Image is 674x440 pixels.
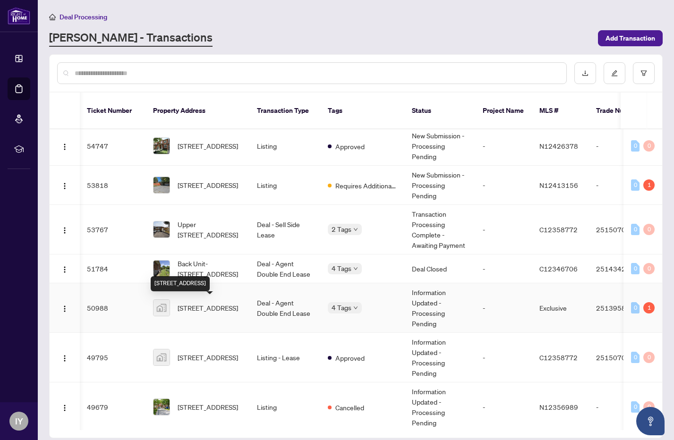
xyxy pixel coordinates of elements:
[178,352,238,363] span: [STREET_ADDRESS]
[249,127,320,166] td: Listing
[598,30,663,46] button: Add Transaction
[249,333,320,382] td: Listing - Lease
[332,224,351,235] span: 2 Tags
[154,177,170,193] img: thumbnail-img
[589,382,655,432] td: -
[60,13,107,21] span: Deal Processing
[15,415,23,428] span: IY
[79,166,145,205] td: 53818
[249,254,320,283] td: Deal - Agent Double End Lease
[475,127,532,166] td: -
[61,182,68,190] img: Logo
[79,382,145,432] td: 49679
[335,353,365,363] span: Approved
[353,227,358,232] span: down
[631,224,640,235] div: 0
[404,254,475,283] td: Deal Closed
[475,254,532,283] td: -
[8,7,30,25] img: logo
[61,305,68,313] img: Logo
[249,283,320,333] td: Deal - Agent Double End Lease
[539,403,578,411] span: N12356989
[475,382,532,432] td: -
[57,261,72,276] button: Logo
[49,14,56,20] span: home
[61,227,68,234] img: Logo
[79,93,145,129] th: Ticket Number
[633,62,655,84] button: filter
[154,138,170,154] img: thumbnail-img
[539,304,567,312] span: Exclusive
[353,305,358,310] span: down
[631,401,640,413] div: 0
[539,353,578,362] span: C12358772
[643,401,655,413] div: 0
[604,62,625,84] button: edit
[178,402,238,412] span: [STREET_ADDRESS]
[335,180,397,191] span: Requires Additional Docs
[404,382,475,432] td: Information Updated - Processing Pending
[79,254,145,283] td: 51784
[335,402,364,413] span: Cancelled
[539,264,578,273] span: C12346706
[79,333,145,382] td: 49795
[57,300,72,315] button: Logo
[178,303,238,313] span: [STREET_ADDRESS]
[475,93,532,129] th: Project Name
[61,143,68,151] img: Logo
[631,263,640,274] div: 0
[249,382,320,432] td: Listing
[582,70,589,76] span: download
[643,302,655,313] div: 1
[643,224,655,235] div: 0
[249,166,320,205] td: Listing
[154,300,170,316] img: thumbnail-img
[151,276,210,291] div: [STREET_ADDRESS]
[404,333,475,382] td: Information Updated - Processing Pending
[57,222,72,237] button: Logo
[57,138,72,153] button: Logo
[643,140,655,152] div: 0
[640,70,647,76] span: filter
[475,333,532,382] td: -
[145,93,249,129] th: Property Address
[589,93,655,129] th: Trade Number
[332,263,351,274] span: 4 Tags
[475,205,532,254] td: -
[611,70,618,76] span: edit
[178,258,242,279] span: Back Unit-[STREET_ADDRESS]
[404,127,475,166] td: New Submission - Processing Pending
[589,127,655,166] td: -
[61,404,68,412] img: Logo
[79,205,145,254] td: 53767
[475,166,532,205] td: -
[404,166,475,205] td: New Submission - Processing Pending
[61,355,68,362] img: Logo
[539,225,578,234] span: C12358772
[249,205,320,254] td: Deal - Sell Side Lease
[643,352,655,363] div: 0
[79,127,145,166] td: 54747
[332,302,351,313] span: 4 Tags
[154,349,170,365] img: thumbnail-img
[404,205,475,254] td: Transaction Processing Complete - Awaiting Payment
[475,283,532,333] td: -
[335,141,365,152] span: Approved
[631,179,640,191] div: 0
[589,283,655,333] td: 2513958
[589,254,655,283] td: 2514342
[320,93,404,129] th: Tags
[178,180,238,190] span: [STREET_ADDRESS]
[61,266,68,273] img: Logo
[178,219,242,240] span: Upper [STREET_ADDRESS]
[539,142,578,150] span: N12426378
[404,283,475,333] td: Information Updated - Processing Pending
[589,166,655,205] td: -
[57,178,72,193] button: Logo
[574,62,596,84] button: download
[532,93,589,129] th: MLS #
[49,30,213,47] a: [PERSON_NAME] - Transactions
[631,302,640,313] div: 0
[57,350,72,365] button: Logo
[154,261,170,277] img: thumbnail-img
